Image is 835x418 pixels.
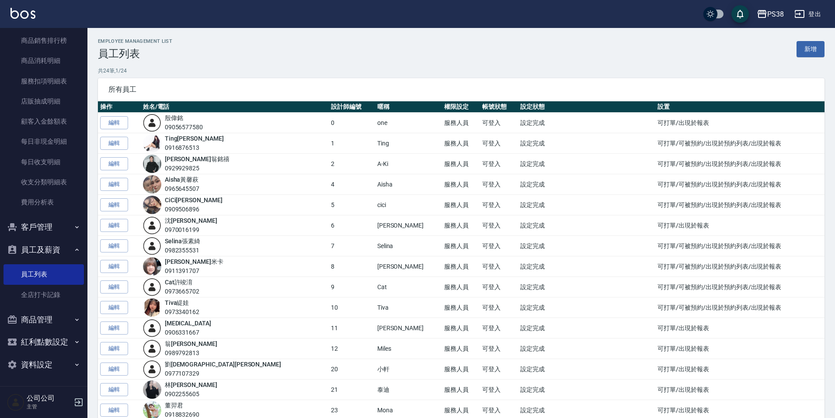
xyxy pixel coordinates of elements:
td: 設定完成 [518,277,655,297]
div: 0906331667 [165,328,211,337]
td: 可登入 [480,154,518,174]
img: user-login-man-human-body-mobile-person-512.png [143,216,161,235]
th: 設置 [655,101,825,113]
a: 店販抽成明細 [3,91,84,111]
button: 商品管理 [3,308,84,331]
th: 設計師編號 [329,101,375,113]
th: 操作 [98,101,141,113]
a: [PERSON_NAME]翁銘禧 [165,155,230,162]
td: 泰迪 [375,380,442,400]
td: one [375,113,442,133]
td: A-Ki [375,154,442,174]
div: 0911391707 [165,266,223,276]
td: 設定完成 [518,113,655,133]
td: 服務人員 [442,359,480,380]
td: 0 [329,113,375,133]
td: Aisha [375,174,442,195]
img: user-login-man-human-body-mobile-person-512.png [143,278,161,296]
img: user-login-man-human-body-mobile-person-512.png [143,339,161,358]
td: 可打單/可被預約/出現於預約列表/出現於報表 [655,277,825,297]
td: 7 [329,236,375,256]
a: 費用分析表 [3,192,84,212]
td: 可登入 [480,174,518,195]
button: 登出 [791,6,825,22]
a: Selina張素綺 [165,238,201,245]
a: 編輯 [100,280,128,294]
a: 員工列表 [3,264,84,284]
a: 編輯 [100,301,128,314]
td: 設定完成 [518,236,655,256]
td: 設定完成 [518,318,655,339]
a: 翁[PERSON_NAME] [165,340,217,347]
th: 帳號狀態 [480,101,518,113]
td: 10 [329,297,375,318]
td: 可登入 [480,113,518,133]
td: 設定完成 [518,133,655,154]
div: 0973665702 [165,287,200,296]
td: 服務人員 [442,277,480,297]
img: user-login-man-human-body-mobile-person-512.png [143,114,161,132]
td: 設定完成 [518,154,655,174]
a: 編輯 [100,321,128,335]
td: Selina [375,236,442,256]
td: 可登入 [480,277,518,297]
img: user-login-man-human-body-mobile-person-512.png [143,319,161,337]
td: 服務人員 [442,154,480,174]
img: Logo [10,8,35,19]
a: 全店打卡記錄 [3,285,84,305]
td: 可登入 [480,133,518,154]
td: 可打單/可被預約/出現於預約列表/出現於報表 [655,236,825,256]
th: 設定狀態 [518,101,655,113]
td: 可登入 [480,256,518,277]
td: 21 [329,380,375,400]
td: Tiva [375,297,442,318]
td: 可登入 [480,359,518,380]
td: 設定完成 [518,195,655,215]
img: avatar.jpeg [143,257,161,276]
td: 可打單/出現於報表 [655,339,825,359]
td: 可打單/可被預約/出現於預約列表/出現於報表 [655,297,825,318]
div: 0965645507 [165,184,200,193]
a: 編輯 [100,260,128,273]
td: 11 [329,318,375,339]
img: avatar.jpeg [143,196,161,214]
td: 設定完成 [518,174,655,195]
td: 設定完成 [518,359,655,380]
td: 服務人員 [442,297,480,318]
td: 9 [329,277,375,297]
a: 收支分類明細表 [3,172,84,192]
td: 小軒 [375,359,442,380]
div: 0973340162 [165,307,200,317]
td: 可打單/可被預約/出現於預約列表/出現於報表 [655,154,825,174]
td: 可登入 [480,380,518,400]
h5: 公司公司 [27,394,71,403]
img: avatarjpeg [143,155,161,173]
h2: Employee Management List [98,38,172,44]
img: avatar.jpeg [143,134,161,152]
td: 可打單/出現於報表 [655,113,825,133]
div: 0989792813 [165,349,217,358]
td: 可打單/可被預約/出現於預約列表/出現於報表 [655,133,825,154]
img: avatarjpeg [143,175,161,193]
td: 12 [329,339,375,359]
a: Tiva緹娃 [165,299,189,306]
td: Cat [375,277,442,297]
td: 可登入 [480,215,518,236]
td: Miles [375,339,442,359]
a: 沈[PERSON_NAME] [165,217,217,224]
th: 姓名/電話 [141,101,329,113]
div: 0977107329 [165,369,281,378]
p: 共 24 筆, 1 / 24 [98,67,825,75]
a: 每日非現金明細 [3,131,84,152]
div: 0916876513 [165,143,224,152]
td: 服務人員 [442,380,480,400]
td: 設定完成 [518,339,655,359]
a: 商品銷售排行榜 [3,31,84,51]
a: 服務扣項明細表 [3,71,84,91]
div: 0902255605 [165,390,217,399]
a: 劉[DEMOGRAPHIC_DATA][PERSON_NAME] [165,361,281,368]
div: 0982355531 [165,246,201,255]
td: 6 [329,215,375,236]
td: 服務人員 [442,215,480,236]
td: 服務人員 [442,339,480,359]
